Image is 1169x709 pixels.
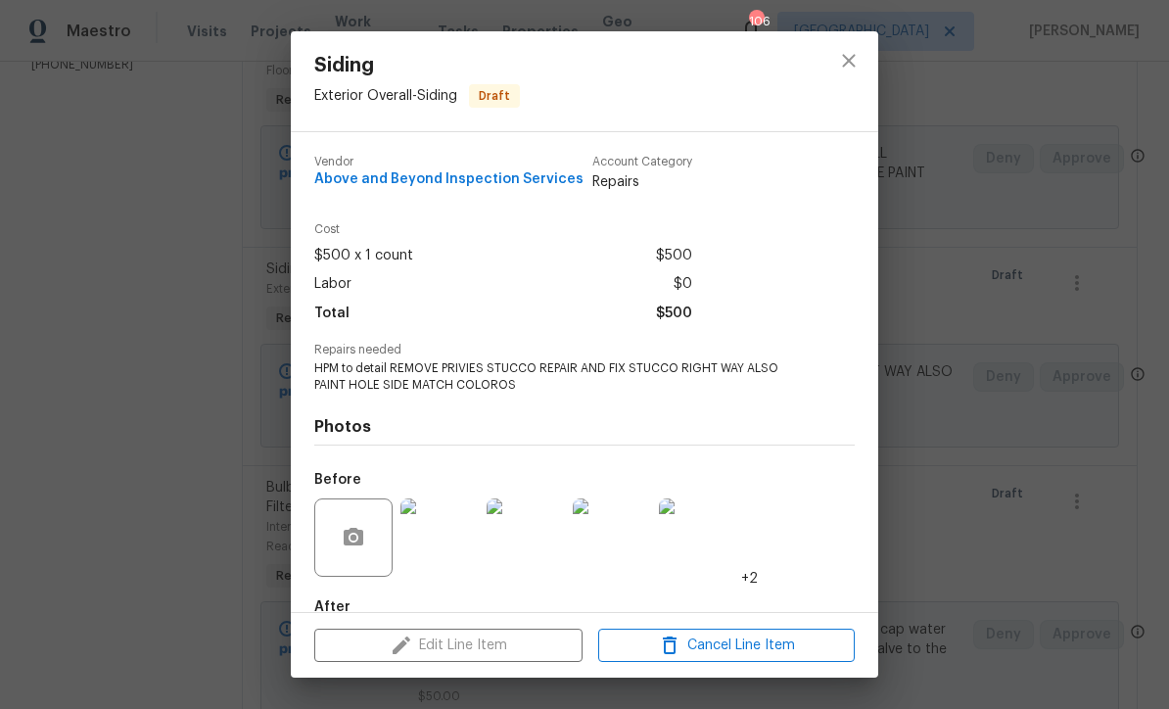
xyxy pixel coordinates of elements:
[314,242,413,270] span: $500 x 1 count
[314,417,855,437] h4: Photos
[656,242,692,270] span: $500
[656,300,692,328] span: $500
[825,37,872,84] button: close
[749,12,763,31] div: 106
[314,55,520,76] span: Siding
[314,300,350,328] span: Total
[314,344,855,356] span: Repairs needed
[598,629,855,663] button: Cancel Line Item
[741,569,758,589] span: +2
[314,89,457,103] span: Exterior Overall - Siding
[604,634,849,658] span: Cancel Line Item
[314,172,584,187] span: Above and Beyond Inspection Services
[314,270,351,299] span: Labor
[471,86,518,106] span: Draft
[592,172,692,192] span: Repairs
[314,473,361,487] h5: Before
[314,360,801,394] span: HPM to detail REMOVE PRIVIES STUCCO REPAIR AND FIX STUCCO RIGHT WAY ALSO PAINT HOLE SIDE MATCH CO...
[592,156,692,168] span: Account Category
[314,600,351,614] h5: After
[314,223,692,236] span: Cost
[314,156,584,168] span: Vendor
[674,270,692,299] span: $0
